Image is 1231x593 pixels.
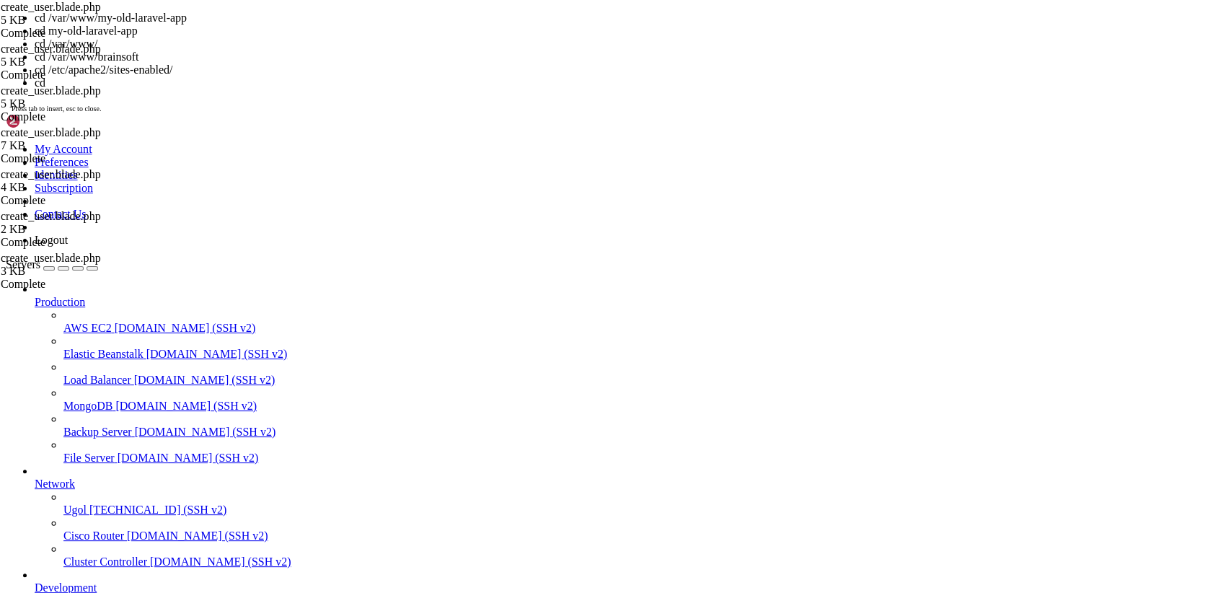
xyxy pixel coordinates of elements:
[1,168,145,194] span: create_user.blade.php
[1,56,145,69] div: 5 KB
[6,202,1041,214] x-row: [URL][DOMAIN_NAME]
[6,165,1041,177] x-row: * Strictly confined Kubernetes makes edge and IoT secure. Learn how MicroK8s
[1,27,145,40] div: Complete
[1,14,145,27] div: 5 KB
[6,349,1041,361] x-row: root@s1360875:~# cd
[6,300,1041,312] x-row: Learn more about enabling ESM Apps service at [URL][DOMAIN_NAME]
[1,152,145,165] div: Complete
[1,43,145,69] span: create_user.blade.php
[1,139,145,152] div: 7 KB
[1,43,101,55] span: create_user.blade.php
[1,181,145,194] div: 4 KB
[6,43,1041,55] x-row: * Management: [URL][DOMAIN_NAME]
[1,69,145,82] div: Complete
[1,252,101,264] span: create_user.blade.php
[1,223,145,236] div: 2 KB
[1,236,145,249] div: Complete
[1,97,145,110] div: 5 KB
[1,84,145,110] span: create_user.blade.php
[6,337,1041,349] x-row: Last login: [DATE] from [TECHNICAL_ID]
[1,168,101,180] span: create_user.blade.php
[1,210,101,222] span: create_user.blade.php
[1,278,145,291] div: Complete
[6,55,1041,67] x-row: * Support: [URL][DOMAIN_NAME]
[1,210,145,236] span: create_user.blade.php
[6,288,1041,300] x-row: 13 additional security updates can be applied with ESM Apps.
[6,79,1041,92] x-row: System information as of [DATE]
[1,1,145,27] span: create_user.blade.php
[1,194,145,207] div: Complete
[6,251,1041,263] x-row: 32 updates can be applied immediately.
[1,126,145,152] span: create_user.blade.php
[6,104,1041,116] x-row: System load: 0.02 Processes: 172
[6,30,1041,43] x-row: * Documentation: [URL][DOMAIN_NAME]
[6,128,1041,141] x-row: Memory usage: 38% IPv4 address for ens3: [TECHNICAL_ID]
[6,177,1041,190] x-row: just raised the bar for easy, resilient and secure K8s cluster deployment.
[1,265,145,278] div: 3 KB
[6,141,1041,153] x-row: Swap usage: 81% IPv6 address for ens3: [TECHNICAL_ID]
[1,110,145,123] div: Complete
[6,116,1041,128] x-row: Usage of /: 20.8% of 39.28GB Users logged in: 1
[1,1,101,13] span: create_user.blade.php
[6,227,1041,239] x-row: Expanded Security Maintenance for Applications is not enabled.
[1,126,101,139] span: create_user.blade.php
[1,252,145,278] span: create_user.blade.php
[1,84,101,97] span: create_user.blade.php
[6,6,1041,18] x-row: Welcome to Ubuntu 24.04.3 LTS (GNU/Linux 6.8.0-79-generic x86_64)
[121,349,127,361] div: (19, 28)
[6,263,1041,276] x-row: To see these additional updates run: apt list --upgradable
